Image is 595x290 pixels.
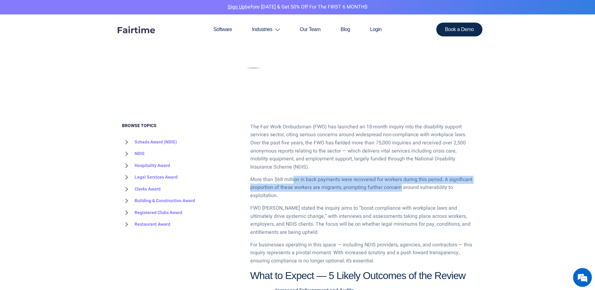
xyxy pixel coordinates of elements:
[290,14,331,45] a: Our Team
[122,171,178,183] a: Legal Services Award
[3,171,120,193] textarea: Type your message and hit 'Enter'
[5,3,590,11] p: before [DATE] & Get 50% Off for the FIRST 6 MONTHS
[122,160,170,172] a: Hospitality Award
[436,23,483,36] a: Book a Demo
[331,14,360,45] a: Blog
[250,123,473,171] p: The Fair Work Ombudsman (FWO) has launched an 18-month inquiry into the disability support servic...
[103,3,118,18] div: Minimize live chat window
[33,35,105,43] div: Chat with us now
[122,218,170,230] a: Restaurant Award
[122,183,161,195] a: Clerks Award
[228,3,245,11] a: Sign Up
[122,148,145,160] a: NDIS
[250,176,473,200] p: More than $68 million in back payments were recovered for workers during this period. A significa...
[250,270,473,282] h3: What to Expect — 5 Likely Outcomes of the Review
[250,204,473,236] p: FWO [PERSON_NAME] stated the inquiry aims to “boost compliance with workplace laws and ultimately...
[445,27,474,32] span: Book a Demo
[122,136,177,148] a: Schads Award (NDIS)
[360,14,392,45] a: Login
[242,14,290,45] a: Industries
[203,14,242,45] a: Software
[122,123,241,230] div: BROWSE TOPICS
[250,241,473,265] p: For businesses operating in this space — including NDIS providers, agencies, and contractors — th...
[122,207,182,219] a: Registered Clubs Award
[122,195,195,207] a: Building & Construction Award
[122,136,241,230] nav: BROWSE TOPICS
[36,79,87,142] span: We're online!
